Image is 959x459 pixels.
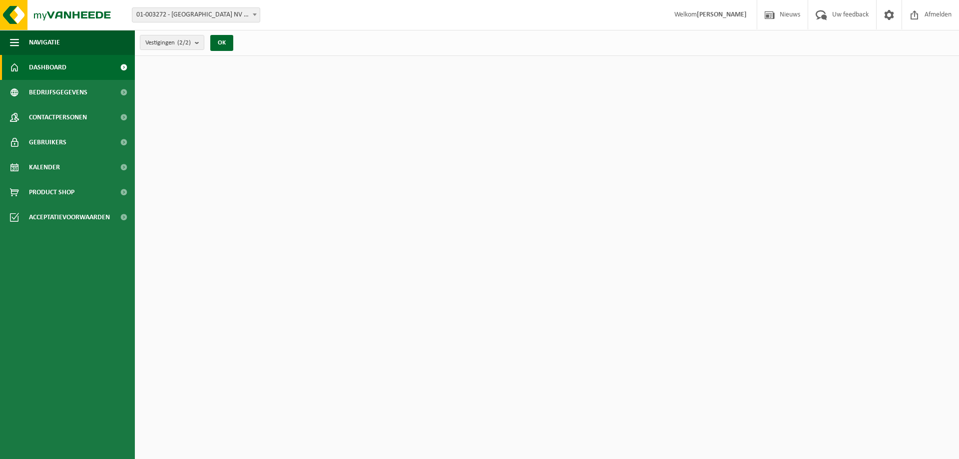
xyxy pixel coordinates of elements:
[29,105,87,130] span: Contactpersonen
[177,39,191,46] count: (2/2)
[29,30,60,55] span: Navigatie
[210,35,233,51] button: OK
[29,55,66,80] span: Dashboard
[697,11,747,18] strong: [PERSON_NAME]
[29,180,74,205] span: Product Shop
[145,35,191,50] span: Vestigingen
[29,130,66,155] span: Gebruikers
[132,8,260,22] span: 01-003272 - BELGOSUC NV - BEERNEM
[29,155,60,180] span: Kalender
[29,80,87,105] span: Bedrijfsgegevens
[140,35,204,50] button: Vestigingen(2/2)
[29,205,110,230] span: Acceptatievoorwaarden
[132,7,260,22] span: 01-003272 - BELGOSUC NV - BEERNEM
